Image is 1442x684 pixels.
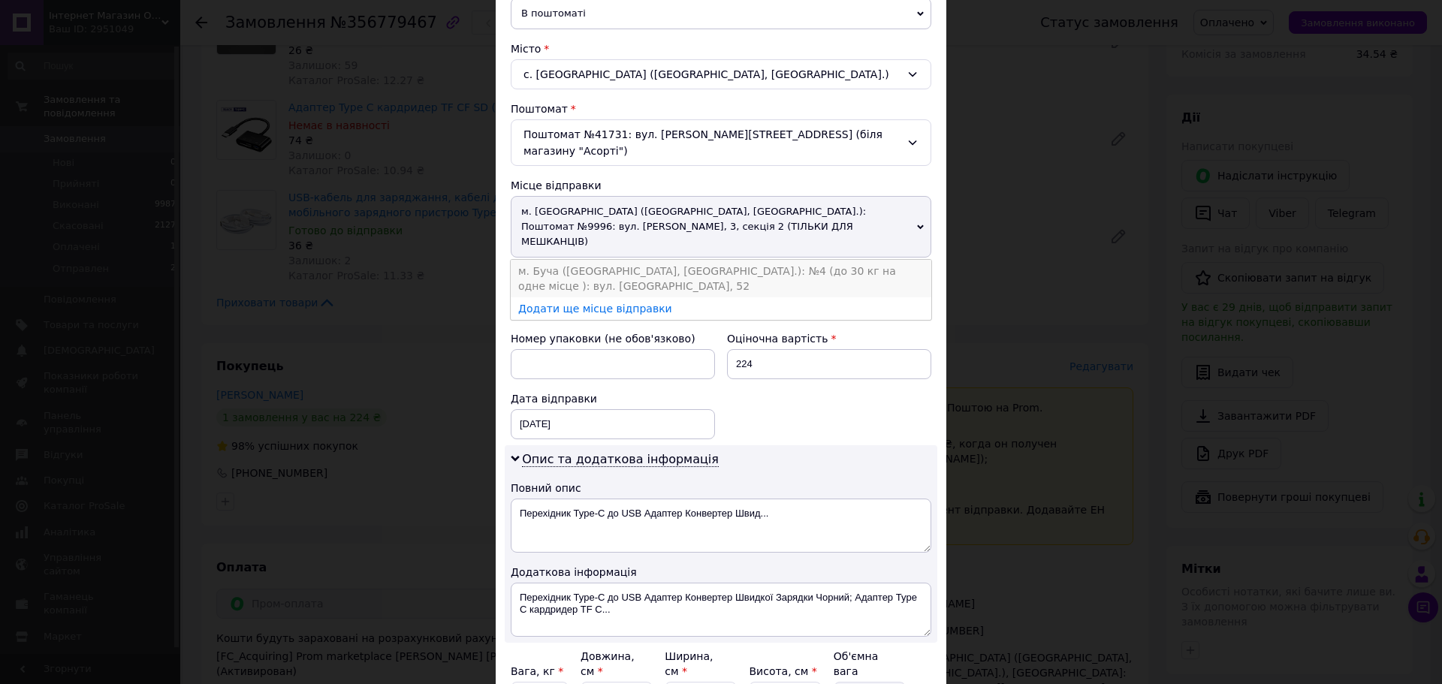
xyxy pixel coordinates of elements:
[665,650,713,677] label: Ширина, см
[511,391,715,406] div: Дата відправки
[834,649,906,679] div: Об'ємна вага
[518,303,672,315] a: Додати ще місце відправки
[511,59,931,89] div: с. [GEOGRAPHIC_DATA] ([GEOGRAPHIC_DATA], [GEOGRAPHIC_DATA].)
[511,260,931,297] li: м. Буча ([GEOGRAPHIC_DATA], [GEOGRAPHIC_DATA].): №4 (до 30 кг на одне місце ): вул. [GEOGRAPHIC_D...
[511,499,931,553] textarea: Перехідник Type-C до USB Адаптер Конвертер Швид...
[749,665,816,677] label: Висота, см
[511,196,931,258] span: м. [GEOGRAPHIC_DATA] ([GEOGRAPHIC_DATA], [GEOGRAPHIC_DATA].): Поштомат №9996: вул. [PERSON_NAME],...
[511,565,931,580] div: Додаткова інформація
[511,665,563,677] label: Вага, кг
[511,101,931,116] div: Поштомат
[511,481,931,496] div: Повний опис
[511,331,715,346] div: Номер упаковки (не обов'язково)
[727,331,931,346] div: Оціночна вартість
[581,650,635,677] label: Довжина, см
[511,41,931,56] div: Місто
[511,179,602,191] span: Місце відправки
[511,119,931,166] div: Поштомат №41731: вул. [PERSON_NAME][STREET_ADDRESS] (біля магазину "Асорті")
[511,583,931,637] textarea: Перехідник Type-C до USB Адаптер Конвертер Швидкої Зарядки Чорний; Адаптер Type C кардридер TF C...
[522,452,719,467] span: Опис та додаткова інформація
